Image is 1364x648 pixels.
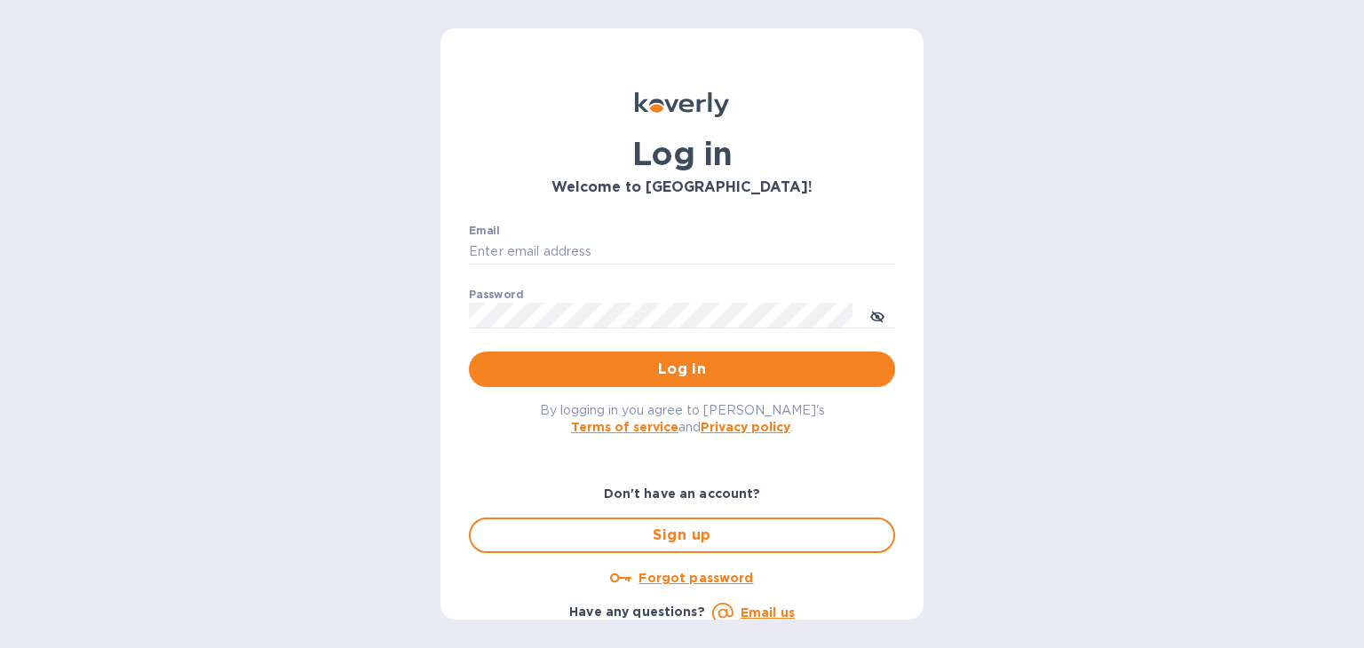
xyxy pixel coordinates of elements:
h1: Log in [469,135,895,172]
label: Password [469,289,523,300]
input: Enter email address [469,239,895,265]
a: Privacy policy [701,420,790,434]
u: Forgot password [638,571,753,585]
a: Terms of service [571,420,678,434]
img: Koverly [635,92,729,117]
button: Sign up [469,518,895,553]
b: Don't have an account? [604,486,761,501]
button: Log in [469,352,895,387]
span: By logging in you agree to [PERSON_NAME]'s and . [540,403,825,434]
span: Sign up [485,525,879,546]
a: Email us [741,605,795,620]
b: Have any questions? [569,605,705,619]
label: Email [469,225,500,236]
span: Log in [483,359,881,380]
h3: Welcome to [GEOGRAPHIC_DATA]! [469,179,895,196]
button: toggle password visibility [860,297,895,333]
